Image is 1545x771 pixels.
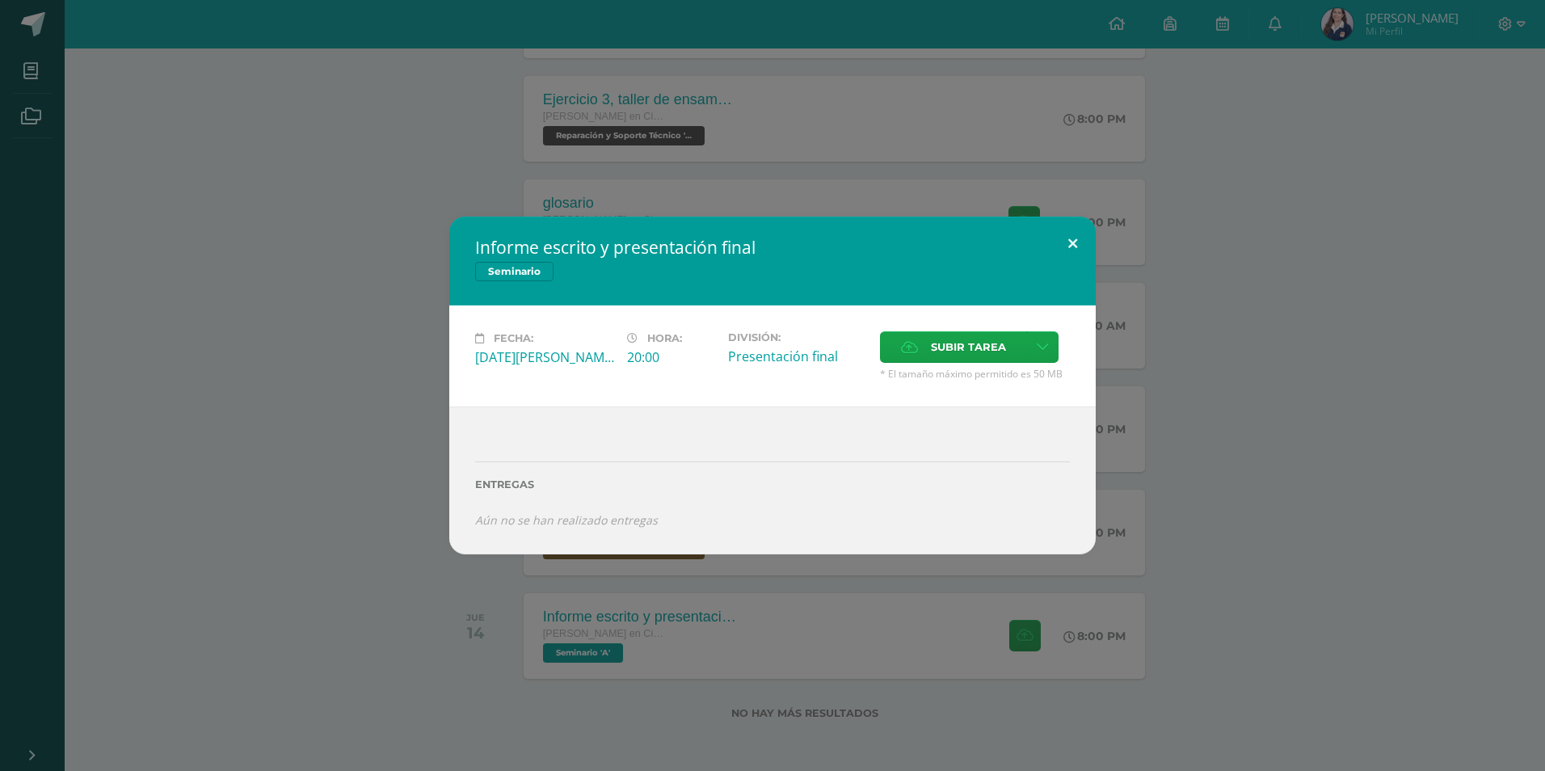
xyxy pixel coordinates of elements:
[728,348,867,365] div: Presentación final
[1050,217,1096,272] button: Close (Esc)
[475,262,554,281] span: Seminario
[880,367,1070,381] span: * El tamaño máximo permitido es 50 MB
[647,332,682,344] span: Hora:
[627,348,715,366] div: 20:00
[475,236,1070,259] h2: Informe escrito y presentación final
[494,332,533,344] span: Fecha:
[475,478,1070,491] label: Entregas
[475,348,614,366] div: [DATE][PERSON_NAME]
[931,332,1006,362] span: Subir tarea
[728,331,867,343] label: División:
[475,512,658,528] i: Aún no se han realizado entregas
